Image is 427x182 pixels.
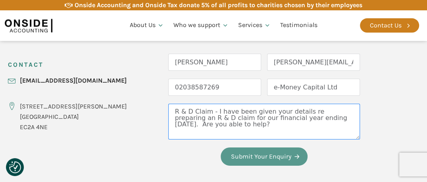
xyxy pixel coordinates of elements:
[267,79,360,96] input: Company Name
[20,76,127,86] a: [EMAIL_ADDRESS][DOMAIN_NAME]
[5,16,52,35] img: Onside Accounting
[267,54,360,71] input: Email
[370,20,402,31] div: Contact Us
[221,147,308,166] button: Submit Your Enquiry
[125,12,169,39] a: About Us
[168,54,261,71] input: Name
[20,101,127,132] div: [STREET_ADDRESS][PERSON_NAME] [GEOGRAPHIC_DATA] EC2A 4NE
[9,161,21,173] img: Revisit consent button
[9,161,21,173] button: Consent Preferences
[168,79,261,96] input: Phone Number
[168,104,360,139] textarea: Nature of Enquiry
[360,18,419,33] a: Contact Us
[233,12,275,39] a: Services
[169,12,233,39] a: Who we support
[275,12,322,39] a: Testimonials
[8,54,44,76] h3: CONTACT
